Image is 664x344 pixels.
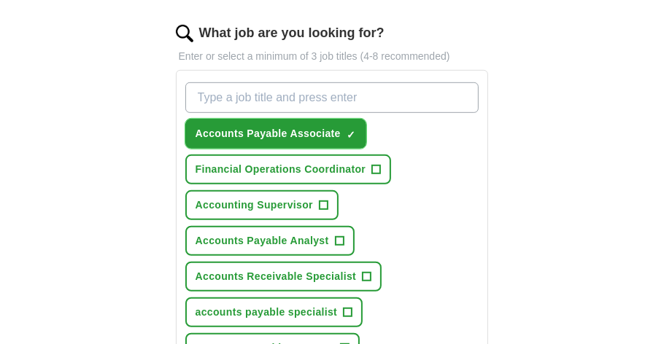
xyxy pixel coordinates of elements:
span: Accounts Receivable Specialist [196,269,357,284]
button: Financial Operations Coordinator [185,155,392,184]
button: Accounts Payable Associate✓ [185,119,366,149]
span: Financial Operations Coordinator [196,162,366,177]
button: Accounts Receivable Specialist [185,262,382,292]
button: Accounting Supervisor [185,190,339,220]
button: Accounts Payable Analyst [185,226,355,256]
span: Accounting Supervisor [196,198,313,213]
label: What job are you looking for? [199,23,385,43]
p: Enter or select a minimum of 3 job titles (4-8 recommended) [176,49,489,64]
span: ✓ [347,129,355,141]
img: search.png [176,25,193,42]
span: accounts payable specialist [196,305,338,320]
span: Accounts Payable Associate [196,126,341,141]
button: accounts payable specialist [185,297,363,327]
span: Accounts Payable Analyst [196,233,329,249]
input: Type a job title and press enter [185,82,479,113]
